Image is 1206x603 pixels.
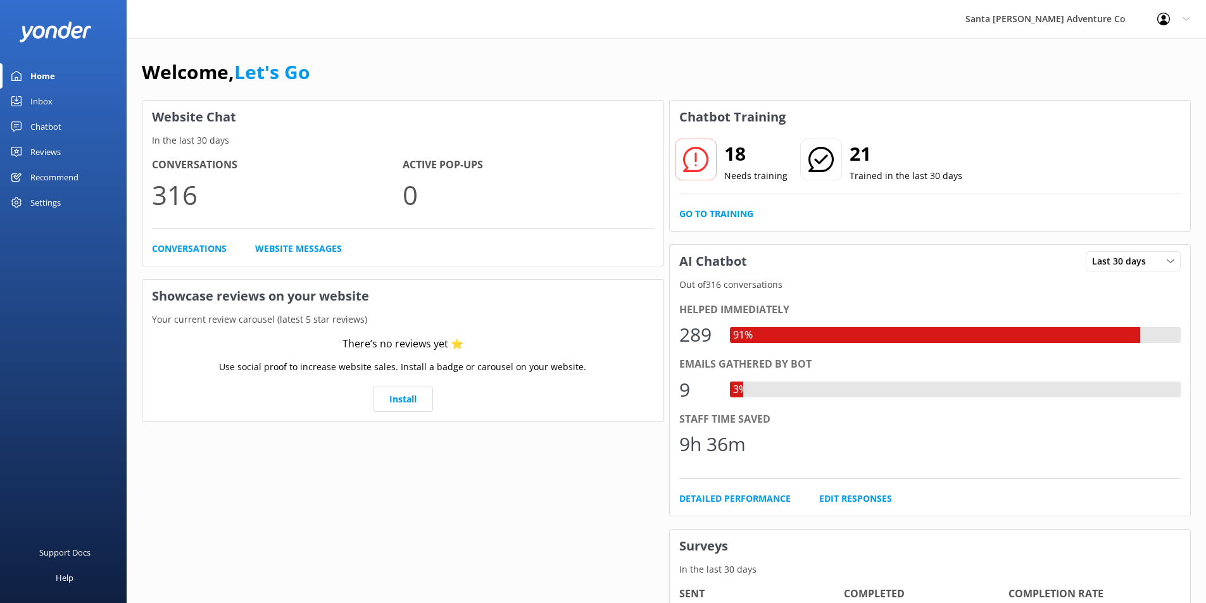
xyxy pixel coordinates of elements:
[670,563,1191,576] p: In the last 30 days
[234,59,310,85] a: Let's Go
[30,89,53,114] div: Inbox
[219,360,586,374] p: Use social proof to increase website sales. Install a badge or carousel on your website.
[19,22,92,42] img: yonder-white-logo.png
[342,336,463,352] div: There’s no reviews yet ⭐
[403,157,653,173] h4: Active Pop-ups
[844,586,1008,602] h4: Completed
[30,165,79,190] div: Recommend
[819,492,892,506] a: Edit Responses
[142,280,663,313] h3: Showcase reviews on your website
[679,302,1181,318] div: Helped immediately
[403,173,653,216] p: 0
[30,63,55,89] div: Home
[142,134,663,147] p: In the last 30 days
[850,169,962,183] p: Trained in the last 30 days
[679,356,1181,373] div: Emails gathered by bot
[30,139,61,165] div: Reviews
[142,101,663,134] h3: Website Chat
[730,327,756,344] div: 91%
[255,242,342,256] a: Website Messages
[670,530,1191,563] h3: Surveys
[850,139,962,169] h2: 21
[373,387,433,412] a: Install
[1008,586,1173,602] h4: Completion Rate
[152,173,403,216] p: 316
[730,382,750,398] div: 3%
[724,139,788,169] h2: 18
[724,169,788,183] p: Needs training
[679,375,717,405] div: 9
[670,245,757,278] h3: AI Chatbot
[142,57,310,87] h1: Welcome,
[679,586,844,602] h4: Sent
[679,207,753,221] a: Go to Training
[30,190,61,215] div: Settings
[39,540,91,565] div: Support Docs
[679,429,746,459] div: 9h 36m
[679,492,791,506] a: Detailed Performance
[56,565,73,590] div: Help
[142,313,663,326] p: Your current review carousel (latest 5 star reviews)
[30,114,61,139] div: Chatbot
[670,278,1191,292] p: Out of 316 conversations
[1092,254,1153,268] span: Last 30 days
[679,411,1181,428] div: Staff time saved
[670,101,795,134] h3: Chatbot Training
[152,157,403,173] h4: Conversations
[152,242,227,256] a: Conversations
[679,320,717,350] div: 289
